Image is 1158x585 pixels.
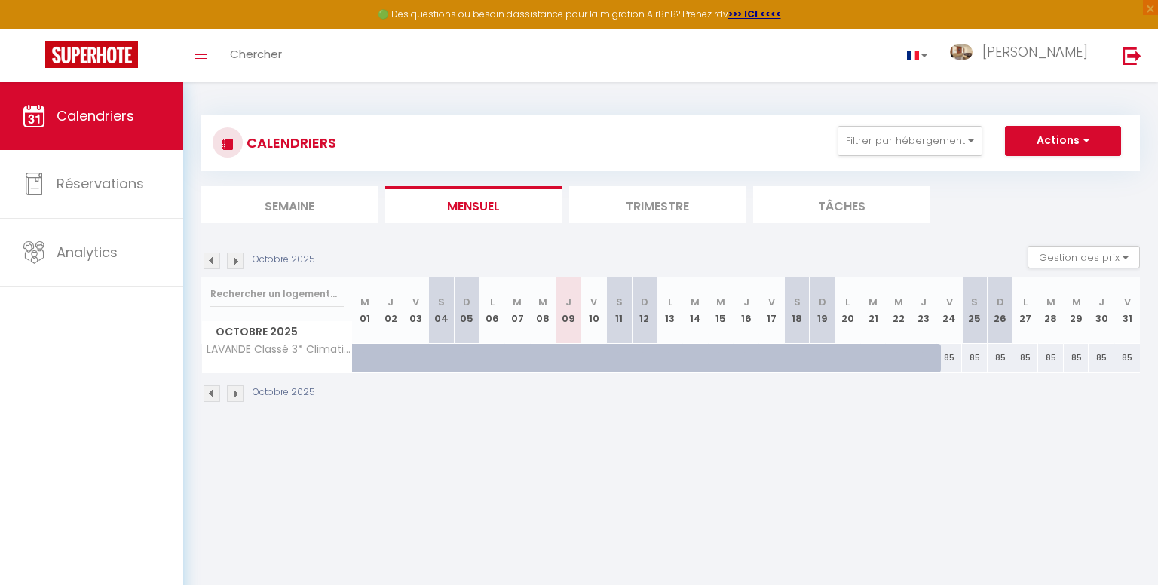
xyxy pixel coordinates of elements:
abbr: L [845,295,850,309]
th: 28 [1038,277,1064,344]
abbr: M [691,295,700,309]
img: logout [1123,46,1141,65]
abbr: S [616,295,623,309]
th: 25 [962,277,988,344]
abbr: D [463,295,470,309]
abbr: D [997,295,1004,309]
div: 85 [1064,344,1089,372]
div: 85 [1089,344,1114,372]
span: [PERSON_NAME] [982,42,1088,61]
th: 18 [784,277,810,344]
th: 12 [632,277,657,344]
div: 85 [936,344,962,372]
abbr: J [921,295,927,309]
abbr: J [743,295,749,309]
abbr: M [868,295,878,309]
th: 29 [1064,277,1089,344]
abbr: M [538,295,547,309]
th: 20 [835,277,861,344]
abbr: M [360,295,369,309]
abbr: V [768,295,775,309]
th: 01 [353,277,378,344]
th: 22 [886,277,911,344]
abbr: M [894,295,903,309]
abbr: J [388,295,394,309]
img: Super Booking [45,41,138,68]
th: 08 [530,277,556,344]
span: Analytics [57,243,118,262]
th: 11 [606,277,632,344]
th: 04 [429,277,455,344]
div: 85 [1012,344,1038,372]
li: Trimestre [569,186,746,223]
th: 13 [657,277,683,344]
span: Réservations [57,174,144,193]
th: 05 [454,277,479,344]
abbr: L [490,295,495,309]
th: 24 [936,277,962,344]
abbr: D [641,295,648,309]
th: 09 [556,277,581,344]
img: ... [950,44,973,60]
abbr: J [1098,295,1104,309]
li: Mensuel [385,186,562,223]
h3: CALENDRIERS [243,126,336,160]
abbr: M [1046,295,1055,309]
abbr: L [668,295,672,309]
th: 17 [759,277,785,344]
li: Tâches [753,186,930,223]
abbr: V [412,295,419,309]
div: 85 [1038,344,1064,372]
button: Filtrer par hébergement [838,126,982,156]
th: 07 [505,277,531,344]
div: 85 [988,344,1013,372]
p: Octobre 2025 [253,385,315,400]
abbr: J [565,295,571,309]
abbr: M [1072,295,1081,309]
abbr: V [946,295,953,309]
span: LAVANDE Classé 3* Climatisé Centre ville piétonnier by La Conciergerie 13 [204,344,355,355]
abbr: S [438,295,445,309]
li: Semaine [201,186,378,223]
th: 02 [378,277,403,344]
th: 19 [810,277,835,344]
th: 31 [1114,277,1140,344]
abbr: M [716,295,725,309]
div: 85 [962,344,988,372]
button: Gestion des prix [1028,246,1140,268]
th: 15 [708,277,734,344]
th: 23 [911,277,937,344]
th: 06 [479,277,505,344]
button: Actions [1005,126,1121,156]
th: 10 [581,277,607,344]
th: 03 [403,277,429,344]
a: Chercher [219,29,293,82]
abbr: V [1124,295,1131,309]
abbr: D [819,295,826,309]
th: 26 [988,277,1013,344]
input: Rechercher un logement... [210,280,344,308]
th: 14 [682,277,708,344]
span: Calendriers [57,106,134,125]
abbr: S [971,295,978,309]
th: 16 [734,277,759,344]
span: Octobre 2025 [202,321,352,343]
a: ... [PERSON_NAME] [939,29,1107,82]
abbr: M [513,295,522,309]
th: 27 [1012,277,1038,344]
p: Octobre 2025 [253,253,315,267]
th: 21 [860,277,886,344]
abbr: S [794,295,801,309]
th: 30 [1089,277,1114,344]
a: >>> ICI <<<< [728,8,781,20]
abbr: V [590,295,597,309]
abbr: L [1023,295,1028,309]
span: Chercher [230,46,282,62]
div: 85 [1114,344,1140,372]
